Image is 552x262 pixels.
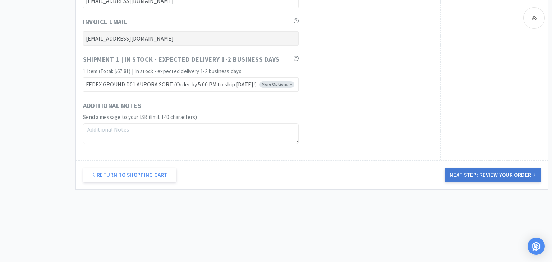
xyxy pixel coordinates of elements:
[83,54,280,65] span: Shipment 1 | In stock - expected delivery 1-2 business days
[83,168,176,182] a: Return to Shopping Cart
[83,17,127,27] span: Invoice Email
[83,114,197,120] span: Send a message to your ISR (limit 140 characters)
[83,31,299,46] input: Invoice Email
[445,168,541,182] button: Next Step: Review Your Order
[83,101,141,111] span: Additional Notes
[83,68,241,75] span: 1 Item (Total: $67.81) | In stock - expected delivery 1-2 business days
[528,238,545,255] div: Open Intercom Messenger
